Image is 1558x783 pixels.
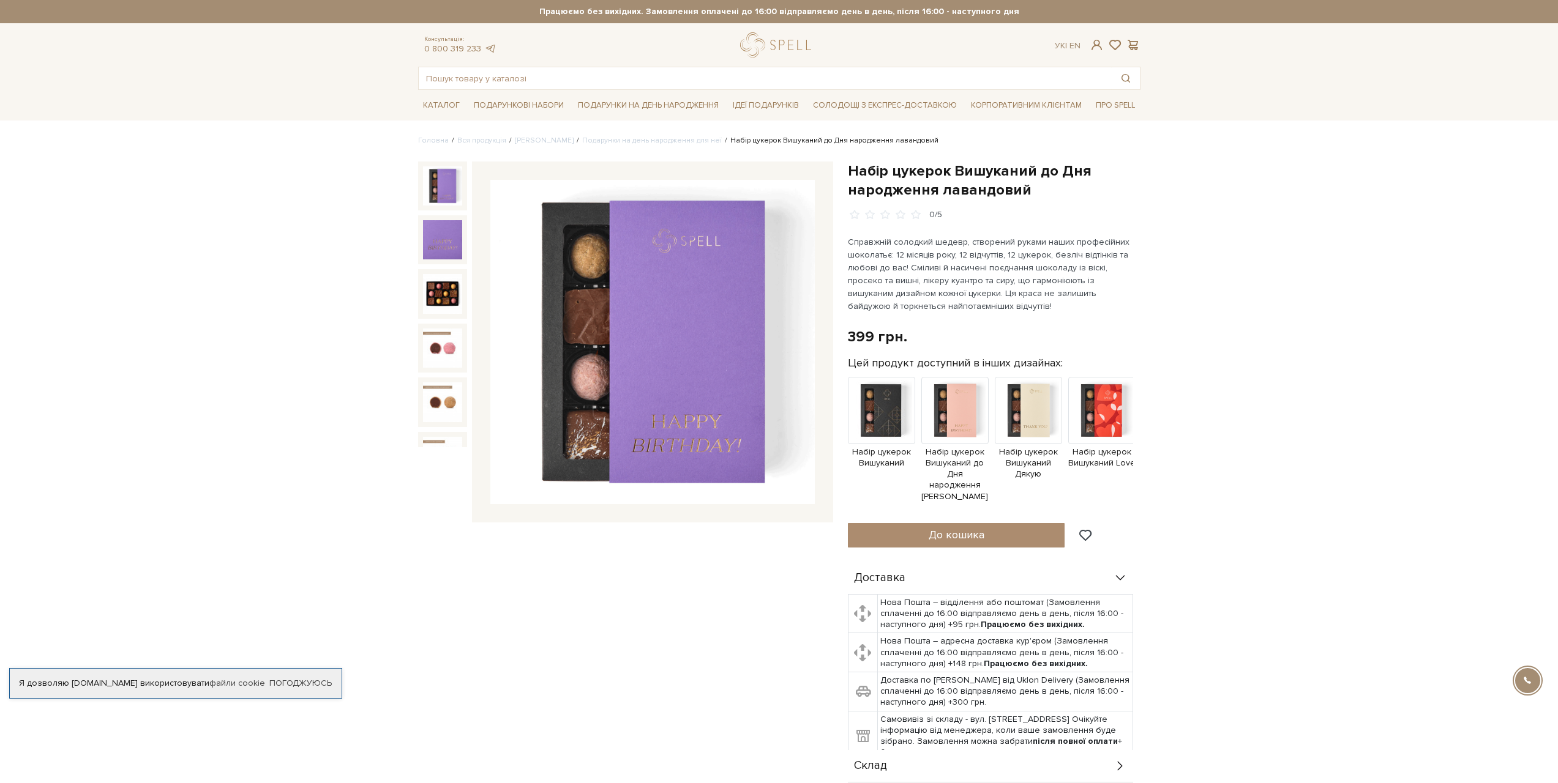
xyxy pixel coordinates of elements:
[1033,736,1118,746] b: після повної оплати
[1065,40,1067,51] span: |
[209,678,265,688] a: файли cookie
[1068,404,1136,469] a: Набір цукерок Вишуканий Love
[469,96,569,115] a: Подарункові набори
[995,377,1062,444] img: Продукт
[418,96,465,115] a: Каталог
[966,96,1087,115] a: Корпоративним клієнтам
[848,377,915,444] img: Продукт
[981,619,1085,629] b: Працюємо без вихідних.
[1068,447,1136,469] span: Набір цукерок Вишуканий Love
[1091,96,1140,115] a: Про Spell
[1069,40,1080,51] a: En
[424,35,496,43] span: Консультація:
[515,136,574,145] a: [PERSON_NAME]
[423,220,462,259] img: Набір цукерок Вишуканий до Дня народження лавандовий
[423,274,462,313] img: Набір цукерок Вишуканий до Дня народження лавандовий
[921,377,989,444] img: Продукт
[740,32,817,58] a: logo
[995,404,1062,480] a: Набір цукерок Вишуканий Дякую
[848,356,1063,370] label: Цей продукт доступний в інших дизайнах:
[424,43,481,54] a: 0 800 319 233
[848,404,915,469] a: Набір цукерок Вишуканий
[984,658,1088,669] b: Працюємо без вихідних.
[423,166,462,206] img: Набір цукерок Вишуканий до Дня народження лавандовий
[419,67,1112,89] input: Пошук товару у каталозі
[423,437,462,476] img: Набір цукерок Вишуканий до Дня народження лавандовий
[848,161,1140,199] h1: Набір цукерок Вишуканий до Дня народження лавандовий
[490,180,815,504] img: Набір цукерок Вишуканий до Дня народження лавандовий
[929,528,984,541] span: До кошика
[854,760,887,771] span: Склад
[848,523,1065,547] button: До кошика
[573,96,724,115] a: Подарунки на День народження
[929,209,942,221] div: 0/5
[1112,67,1140,89] button: Пошук товару у каталозі
[722,135,938,146] li: Набір цукерок Вишуканий до Дня народження лавандовий
[418,136,449,145] a: Головна
[995,447,1062,480] span: Набір цукерок Вишуканий Дякую
[484,43,496,54] a: telegram
[854,573,905,584] span: Доставка
[582,136,722,145] a: Подарунки на день народження для неї
[848,236,1135,313] p: Справжній солодкий шедевр, створений руками наших професійних шоколатьє: 12 місяців року, 12 відч...
[423,382,462,421] img: Набір цукерок Вишуканий до Дня народження лавандовий
[1055,40,1080,51] div: Ук
[878,672,1133,711] td: Доставка по [PERSON_NAME] від Uklon Delivery (Замовлення сплаченні до 16:00 відправляємо день в д...
[1068,377,1136,444] img: Продукт
[921,404,989,502] a: Набір цукерок Вишуканий до Дня народження [PERSON_NAME]
[921,447,989,502] span: Набір цукерок Вишуканий до Дня народження [PERSON_NAME]
[457,136,506,145] a: Вся продукція
[878,594,1133,633] td: Нова Пошта – відділення або поштомат (Замовлення сплаченні до 16:00 відправляємо день в день, піс...
[423,328,462,368] img: Набір цукерок Вишуканий до Дня народження лавандовий
[418,6,1140,17] strong: Працюємо без вихідних. Замовлення оплачені до 16:00 відправляємо день в день, після 16:00 - насту...
[728,96,804,115] a: Ідеї подарунків
[10,678,342,689] div: Я дозволяю [DOMAIN_NAME] використовувати
[808,95,962,116] a: Солодощі з експрес-доставкою
[878,633,1133,672] td: Нова Пошта – адресна доставка кур'єром (Замовлення сплаченні до 16:00 відправляємо день в день, п...
[878,711,1133,761] td: Самовивіз зі складу - вул. [STREET_ADDRESS] Очікуйте інформацію від менеджера, коли ваше замовлен...
[269,678,332,689] a: Погоджуюсь
[848,447,915,469] span: Набір цукерок Вишуканий
[848,327,907,346] div: 399 грн.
